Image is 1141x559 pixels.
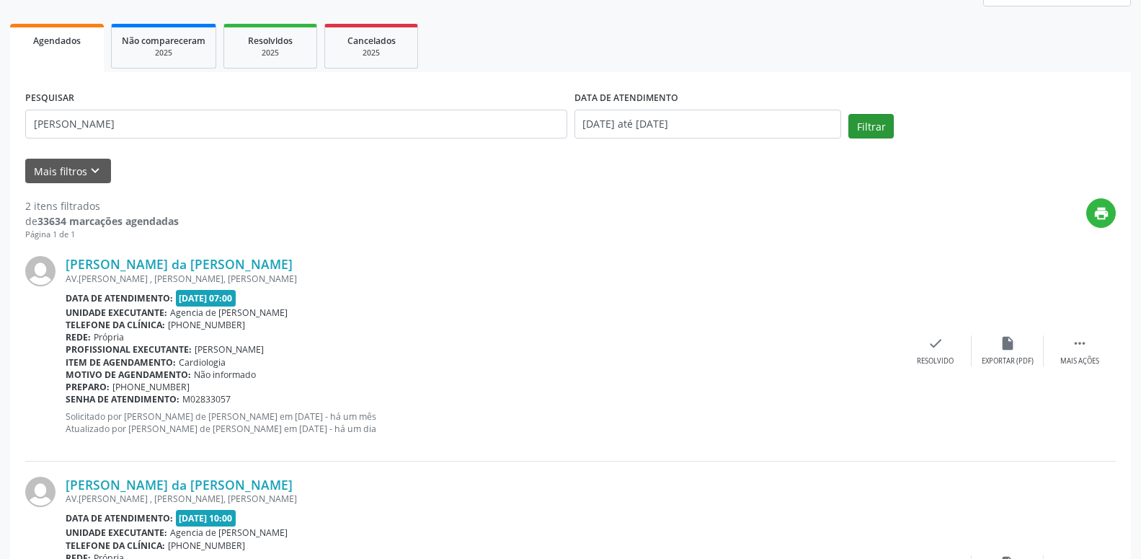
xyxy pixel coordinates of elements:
[66,292,173,304] b: Data de atendimento:
[66,369,191,381] b: Motivo de agendamento:
[170,307,288,319] span: Agencia de [PERSON_NAME]
[168,540,245,552] span: [PHONE_NUMBER]
[66,331,91,343] b: Rede:
[982,356,1034,366] div: Exportar (PDF)
[66,477,293,493] a: [PERSON_NAME] da [PERSON_NAME]
[1000,335,1016,351] i: insert_drive_file
[25,110,567,138] input: Nome, código do beneficiário ou CPF
[170,527,288,539] span: Agencia de [PERSON_NAME]
[66,540,165,552] b: Telefone da clínica:
[335,48,407,58] div: 2025
[66,273,900,285] div: AV.[PERSON_NAME] , [PERSON_NAME], [PERSON_NAME]
[25,229,179,241] div: Página 1 de 1
[928,335,944,351] i: check
[25,87,74,110] label: PESQUISAR
[574,110,842,138] input: Selecione um intervalo
[182,393,231,405] span: M02833057
[168,319,245,331] span: [PHONE_NUMBER]
[25,214,179,229] div: de
[25,159,111,184] button: Mais filtroskeyboard_arrow_down
[1086,198,1116,228] button: print
[66,356,176,369] b: Item de agendamento:
[848,114,894,138] button: Filtrar
[194,369,256,381] span: Não informado
[66,393,179,405] b: Senha de atendimento:
[122,48,205,58] div: 2025
[66,493,900,505] div: AV.[PERSON_NAME] , [PERSON_NAME], [PERSON_NAME]
[33,35,81,47] span: Agendados
[176,290,236,307] span: [DATE] 07:00
[66,527,167,539] b: Unidade executante:
[66,410,900,435] p: Solicitado por [PERSON_NAME] de [PERSON_NAME] em [DATE] - há um mês Atualizado por [PERSON_NAME] ...
[176,510,236,527] span: [DATE] 10:00
[94,331,124,343] span: Própria
[248,35,293,47] span: Resolvidos
[234,48,306,58] div: 2025
[25,477,56,507] img: img
[574,87,678,110] label: DATA DE ATENDIMENTO
[66,343,192,356] b: Profissional executante:
[66,512,173,524] b: Data de atendimento:
[1072,335,1088,351] i: 
[1060,356,1099,366] div: Mais ações
[112,381,190,393] span: [PHONE_NUMBER]
[66,256,293,272] a: [PERSON_NAME] da [PERSON_NAME]
[66,381,110,393] b: Preparo:
[87,163,103,179] i: keyboard_arrow_down
[917,356,954,366] div: Resolvido
[122,35,205,47] span: Não compareceram
[25,256,56,286] img: img
[1093,206,1109,221] i: print
[37,214,179,228] strong: 33634 marcações agendadas
[179,356,226,369] span: Cardiologia
[195,343,264,356] span: [PERSON_NAME]
[66,307,167,319] b: Unidade executante:
[25,198,179,214] div: 2 itens filtrados
[347,35,396,47] span: Cancelados
[66,319,165,331] b: Telefone da clínica:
